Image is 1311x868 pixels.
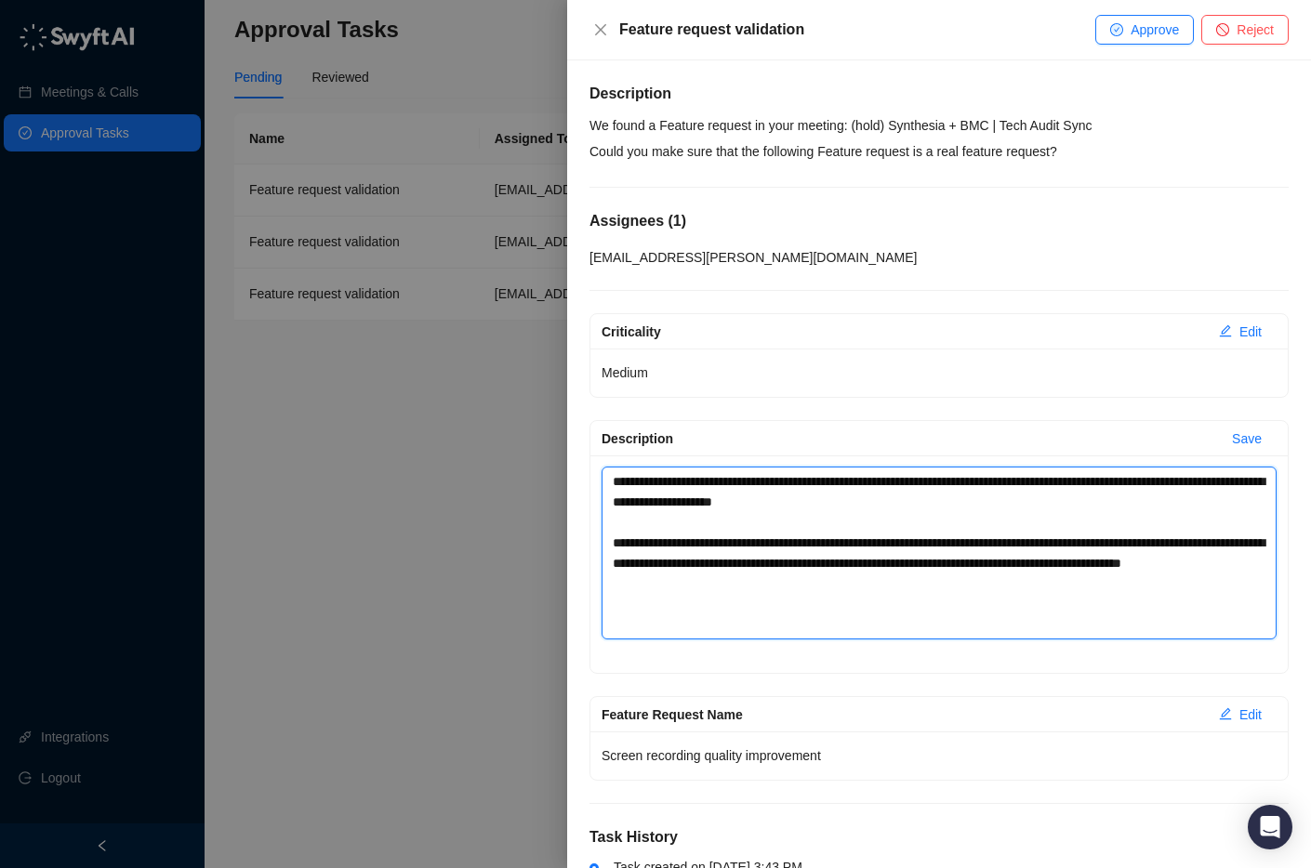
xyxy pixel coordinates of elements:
[1095,15,1194,45] button: Approve
[602,322,1204,342] div: Criticality
[589,250,917,265] span: [EMAIL_ADDRESS][PERSON_NAME][DOMAIN_NAME]
[1248,805,1292,849] div: Open Intercom Messenger
[589,19,612,41] button: Close
[1239,704,1262,725] span: Edit
[602,704,1204,725] div: Feature Request Name
[602,428,1217,449] div: Description
[1110,23,1123,36] span: check-circle
[1217,424,1277,454] button: Save
[589,210,1289,232] h5: Assignees ( 1 )
[589,83,1289,105] h5: Description
[1239,322,1262,342] span: Edit
[619,19,1095,41] div: Feature request validation
[589,112,1289,164] p: We found a Feature request in your meeting: (hold) Synthesia + BMC | Tech Audit Sync Could you ma...
[1237,20,1274,40] span: Reject
[1204,700,1277,730] button: Edit
[602,743,1277,769] p: Screen recording quality improvement
[1232,428,1262,449] span: Save
[593,22,608,37] span: close
[602,360,1277,386] p: Medium
[1216,23,1229,36] span: stop
[1219,707,1232,720] span: edit
[602,467,1277,639] textarea: Description
[589,826,1289,848] h5: Task History
[1219,324,1232,337] span: edit
[1131,20,1179,40] span: Approve
[1201,15,1289,45] button: Reject
[1204,317,1277,347] button: Edit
